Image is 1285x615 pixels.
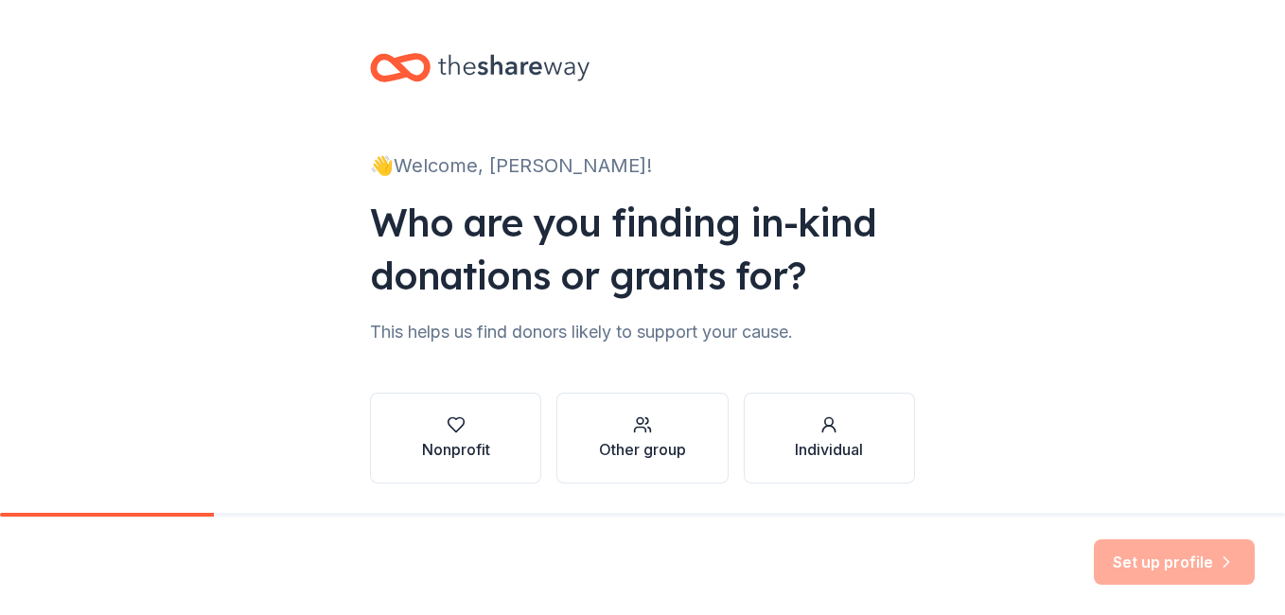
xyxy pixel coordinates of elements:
div: 👋 Welcome, [PERSON_NAME]! [370,150,915,181]
div: Individual [795,438,863,461]
div: Nonprofit [422,438,490,461]
div: Other group [599,438,686,461]
button: Individual [744,393,915,483]
button: Nonprofit [370,393,541,483]
div: This helps us find donors likely to support your cause. [370,317,915,347]
div: Who are you finding in-kind donations or grants for? [370,196,915,302]
button: Other group [556,393,728,483]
